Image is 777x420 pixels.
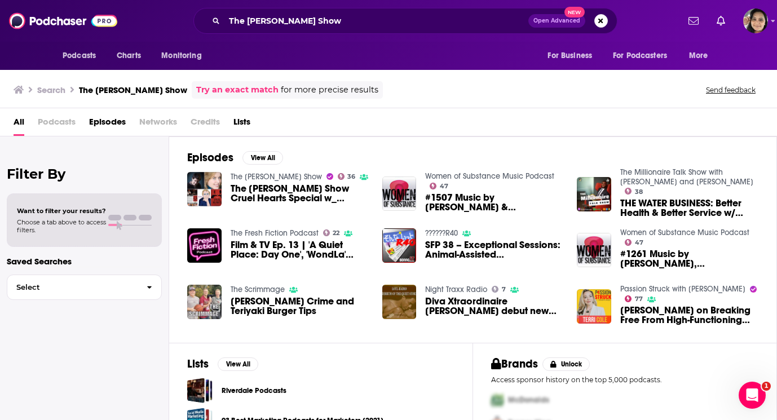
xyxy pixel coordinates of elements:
a: 47 [430,183,448,189]
div: Search podcasts, credits, & more... [193,8,617,34]
span: For Business [548,48,592,64]
span: [PERSON_NAME] Crime and Teriyaki Burger Tips [231,297,369,316]
img: #1261 Music by Katie Tich, KarmaQueen, Ann Hampton Callaway, Estella Dawn McGee, Cedars, Karla Ha... [577,233,611,267]
a: Try an exact match [196,83,279,96]
a: Diva Xtraordinaire Terisa Griffin debut new CD'Soulzophrenic [425,297,563,316]
span: 22 [333,231,339,236]
a: Women of Substance Music Podcast [620,228,749,237]
a: The Douglas Coleman Show Cruel Hearts Special w_ Marion Kerr and Paul Osborne [187,172,222,206]
button: open menu [153,45,216,67]
span: 1 [762,382,771,391]
a: Women of Substance Music Podcast [425,171,554,181]
a: Diva Xtraordinaire Terisa Griffin debut new CD'Soulzophrenic [382,285,417,319]
button: Show profile menu [743,8,768,33]
p: Access sponsor history on the top 5,000 podcasts. [491,375,758,384]
a: The Fresh Fiction Podcast [231,228,319,238]
span: Film & TV Ep. 13 | 'A Quiet Place: Day One', 'WondLa' (feat. [PERSON_NAME]) and 'The Devil's Bath... [231,240,369,259]
img: Dunbar's Crime and Teriyaki Burger Tips [187,285,222,319]
h2: Filter By [7,166,162,182]
span: Diva Xtraordinaire [PERSON_NAME] debut new CD'Soulzophrenic [425,297,563,316]
img: THE WATER BUSINESS: Better Health & Better Service w/ Eric Cole (@aspirapura) [577,177,611,211]
span: For Podcasters [613,48,667,64]
a: Night Traxx Radio [425,285,487,294]
button: Open AdvancedNew [528,14,585,28]
button: Send feedback [703,85,759,95]
span: #1261 Music by [PERSON_NAME], [PERSON_NAME], [PERSON_NAME], [PERSON_NAME], [PERSON_NAME], [PERSON... [620,249,758,268]
span: Charts [117,48,141,64]
a: #1261 Music by Katie Tich, KarmaQueen, Ann Hampton Callaway, Estella Dawn McGee, Cedars, Karla Ha... [620,249,758,268]
a: 7 [492,286,506,293]
span: 77 [635,297,643,302]
h3: Search [37,85,65,95]
span: McDonalds [508,395,549,405]
a: The Scrimmage [231,285,285,294]
span: for more precise results [281,83,378,96]
a: The Millionaire Talk Show with Todd and Michelle [620,167,753,187]
button: open menu [540,45,606,67]
a: Dunbar's Crime and Teriyaki Burger Tips [231,297,369,316]
button: open menu [606,45,683,67]
a: #1507 Music by Ed Daniels & Collaborators, Carlene Thissen, Judy Kass, Natalie Clark, Joan Henry,... [425,193,563,212]
img: First Pro Logo [487,388,508,412]
span: Open Advanced [533,18,580,24]
span: Logged in as shelbyjanner [743,8,768,33]
span: 38 [635,189,643,194]
a: Terri Cole on Breaking Free From High-Functioning Codependency EP 520 [620,306,758,325]
h3: The [PERSON_NAME] Show [79,85,187,95]
img: Terri Cole on Breaking Free From High-Functioning Codependency EP 520 [577,289,611,324]
p: Saved Searches [7,256,162,267]
button: Unlock [542,357,590,371]
span: [PERSON_NAME] on Breaking Free From High-Functioning Codependency EP 520 [620,306,758,325]
a: 77 [625,295,643,302]
a: THE WATER BUSINESS: Better Health & Better Service w/ Eric Cole (@aspirapura) [620,198,758,218]
span: SFP 38 – Exceptional Sessions: Animal-Assisted [MEDICAL_DATA] & More with [PERSON_NAME] [425,240,563,259]
h2: Brands [491,357,538,371]
span: Podcasts [38,113,76,136]
span: Credits [191,113,220,136]
a: Show notifications dropdown [712,11,730,30]
span: Podcasts [63,48,96,64]
span: Riverdale Podcasts [187,378,213,403]
span: New [564,7,585,17]
a: 38 [625,188,643,194]
a: Charts [109,45,148,67]
a: Lists [233,113,250,136]
button: open menu [55,45,111,67]
button: open menu [681,45,722,67]
img: #1507 Music by Ed Daniels & Collaborators, Carlene Thissen, Judy Kass, Natalie Clark, Joan Henry,... [382,176,417,211]
a: Show notifications dropdown [684,11,703,30]
a: SFP 38 – Exceptional Sessions: Animal-Assisted Brief Therapy & More with Teri Pichot [425,240,563,259]
a: All [14,113,24,136]
img: Podchaser - Follow, Share and Rate Podcasts [9,10,117,32]
img: Film & TV Ep. 13 | 'A Quiet Place: Day One', 'WondLa' (feat. Teri Hatcher) and 'The Devil's Bath'... [187,228,222,263]
a: Passion Struck with John R. Miles [620,284,745,294]
span: More [689,48,708,64]
a: Riverdale Podcasts [222,384,286,397]
button: Select [7,275,162,300]
h2: Episodes [187,151,233,165]
a: Episodes [89,113,126,136]
a: Film & TV Ep. 13 | 'A Quiet Place: Day One', 'WondLa' (feat. Teri Hatcher) and 'The Devil's Bath'... [231,240,369,259]
span: 36 [347,174,355,179]
img: SFP 38 – Exceptional Sessions: Animal-Assisted Brief Therapy & More with Teri Pichot [382,228,417,263]
span: Want to filter your results? [17,207,106,215]
a: 36 [338,173,356,180]
span: Select [7,284,138,291]
span: The [PERSON_NAME] Show Cruel Hearts Special w_ [PERSON_NAME] and [PERSON_NAME] [231,184,369,203]
span: Networks [139,113,177,136]
a: 47 [625,239,643,246]
span: 7 [502,287,506,292]
span: #1507 Music by [PERSON_NAME] & Collaborators, [PERSON_NAME], [PERSON_NAME], [PERSON_NAME], [PERSO... [425,193,563,212]
a: 22 [323,229,340,236]
iframe: Intercom live chat [739,382,766,409]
